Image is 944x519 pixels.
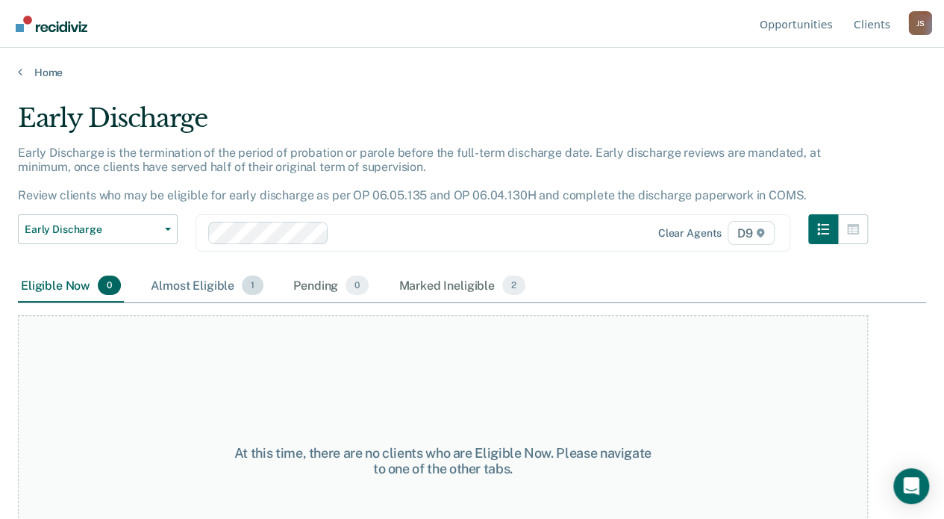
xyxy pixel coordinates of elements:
[18,146,820,203] p: Early Discharge is the termination of the period of probation or parole before the full-term disc...
[18,214,178,244] button: Early Discharge
[98,276,121,295] span: 0
[16,16,87,32] img: Recidiviz
[893,468,929,504] div: Open Intercom Messenger
[658,227,722,240] div: Clear agents
[242,276,263,295] span: 1
[502,276,525,295] span: 2
[231,445,654,477] div: At this time, there are no clients who are Eligible Now. Please navigate to one of the other tabs.
[908,11,932,35] button: Profile dropdown button
[25,223,159,236] span: Early Discharge
[908,11,932,35] div: J S
[18,270,124,302] div: Eligible Now0
[18,66,926,79] a: Home
[346,276,369,295] span: 0
[148,270,266,302] div: Almost Eligible1
[18,103,868,146] div: Early Discharge
[396,270,528,302] div: Marked Ineligible2
[728,221,775,245] span: D9
[290,270,372,302] div: Pending0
